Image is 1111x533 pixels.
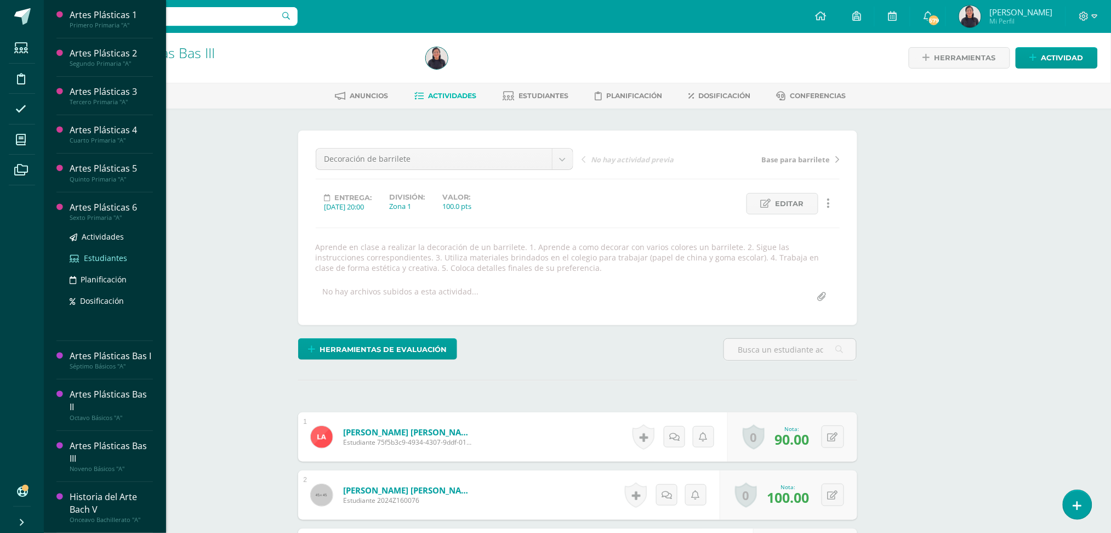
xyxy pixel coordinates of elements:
[343,427,475,438] a: [PERSON_NAME] [PERSON_NAME]
[70,414,153,422] div: Octavo Básicos "A"
[70,273,153,286] a: Planificación
[298,338,457,360] a: Herramientas de evaluación
[767,488,810,507] span: 100.00
[390,193,425,201] label: División:
[70,162,153,183] a: Artes Plásticas 5Quinto Primaria "A"
[343,438,475,447] span: Estudiante 75f5b3c9-4934-4307-9ddf-014cff017b13
[724,339,856,360] input: Busca un estudiante aquí...
[70,388,153,421] a: Artes Plásticas Bas IIOctavo Básicos "A"
[335,87,388,105] a: Anuncios
[70,9,153,21] div: Artes Plásticas 1
[775,425,810,433] div: Nota:
[735,483,757,508] a: 0
[989,7,1052,18] span: [PERSON_NAME]
[711,154,840,165] a: Base para barrilete
[70,201,153,222] a: Artes Plásticas 6Sexto Primaria "A"
[70,388,153,413] div: Artes Plásticas Bas II
[443,193,472,201] label: Valor:
[1016,47,1098,69] a: Actividad
[443,201,472,211] div: 100.0 pts
[790,92,846,100] span: Conferencias
[989,16,1052,26] span: Mi Perfil
[86,45,413,60] h1: Artes Plásticas Bas III
[323,286,479,308] div: No hay archivos subidos a esta actividad...
[777,87,846,105] a: Conferencias
[70,137,153,144] div: Cuarto Primaria "A"
[762,155,830,165] span: Base para barrilete
[503,87,568,105] a: Estudiantes
[426,47,448,69] img: 67078d01e56025b9630a76423ab6604b.png
[959,5,981,27] img: 67078d01e56025b9630a76423ab6604b.png
[70,60,153,67] div: Segundo Primaria "A"
[343,496,475,505] span: Estudiante 2024Z160076
[320,339,447,360] span: Herramientas de evaluación
[70,98,153,106] div: Tercero Primaria "A"
[688,87,750,105] a: Dosificación
[84,253,127,263] span: Estudiantes
[70,175,153,183] div: Quinto Primaria "A"
[70,86,153,106] a: Artes Plásticas 3Tercero Primaria "A"
[70,294,153,307] a: Dosificación
[1041,48,1084,68] span: Actividad
[311,242,844,273] div: Aprende en clase a realizar la decoración de un barrilete. 1. Aprende a como decorar con varios c...
[390,201,425,211] div: Zona 1
[70,162,153,175] div: Artes Plásticas 5
[70,47,153,67] a: Artes Plásticas 2Segundo Primaria "A"
[324,149,544,169] span: Decoración de barrilete
[70,21,153,29] div: Primero Primaria "A"
[70,124,153,144] a: Artes Plásticas 4Cuarto Primaria "A"
[591,155,674,165] span: No hay actividad previa
[350,92,388,100] span: Anuncios
[324,202,372,212] div: [DATE] 20:00
[70,350,153,370] a: Artes Plásticas Bas ISéptimo Básicos "A"
[81,274,127,285] span: Planificación
[311,426,333,448] img: aa2d8599efcdf9ff49385f999c0f4874.png
[70,214,153,222] div: Sexto Primaria "A"
[70,230,153,243] a: Actividades
[70,350,153,362] div: Artes Plásticas Bas I
[414,87,476,105] a: Actividades
[70,362,153,370] div: Séptimo Básicos "A"
[519,92,568,100] span: Estudiantes
[86,60,413,71] div: Noveno Básicos 'A'
[70,124,153,137] div: Artes Plásticas 4
[316,149,573,169] a: Decoración de barrilete
[698,92,750,100] span: Dosificación
[595,87,662,105] a: Planificación
[428,92,476,100] span: Actividades
[70,440,153,465] div: Artes Plásticas Bas III
[70,491,153,516] div: Historia del Arte Bach V
[775,430,810,449] span: 90.00
[80,296,124,306] span: Dosificación
[343,485,475,496] a: [PERSON_NAME] [PERSON_NAME]
[51,7,298,26] input: Busca un usuario...
[928,14,940,26] span: 579
[767,483,810,491] div: Nota:
[909,47,1010,69] a: Herramientas
[70,201,153,214] div: Artes Plásticas 6
[82,231,124,242] span: Actividades
[776,194,804,214] span: Editar
[70,47,153,60] div: Artes Plásticas 2
[70,516,153,524] div: Onceavo Bachillerato "A"
[743,424,765,450] a: 0
[311,484,333,506] img: 45x45
[70,465,153,473] div: Noveno Básicos "A"
[70,491,153,524] a: Historia del Arte Bach VOnceavo Bachillerato "A"
[935,48,996,68] span: Herramientas
[70,9,153,29] a: Artes Plásticas 1Primero Primaria "A"
[606,92,662,100] span: Planificación
[70,252,153,264] a: Estudiantes
[335,194,372,202] span: Entrega:
[70,440,153,473] a: Artes Plásticas Bas IIINoveno Básicos "A"
[70,86,153,98] div: Artes Plásticas 3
